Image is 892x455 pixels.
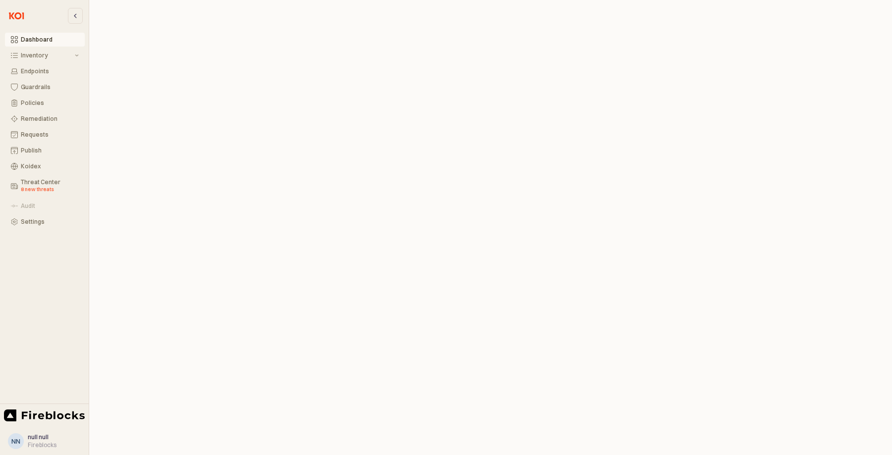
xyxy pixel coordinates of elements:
button: nn [8,433,24,449]
div: Publish [21,147,79,154]
div: Remediation [21,115,79,122]
div: Requests [21,131,79,138]
div: 8 new threats [21,186,79,194]
button: Settings [5,215,85,229]
div: Dashboard [21,36,79,43]
div: Endpoints [21,68,79,75]
div: Fireblocks [28,441,56,449]
button: Publish [5,144,85,157]
button: Policies [5,96,85,110]
div: Policies [21,100,79,106]
div: Guardrails [21,84,79,91]
button: Endpoints [5,64,85,78]
div: Inventory [21,52,73,59]
button: Dashboard [5,33,85,47]
button: Threat Center [5,175,85,197]
div: nn [11,436,20,446]
span: null null [28,433,49,441]
div: Settings [21,218,79,225]
div: Threat Center [21,179,79,194]
button: Audit [5,199,85,213]
button: Remediation [5,112,85,126]
button: Inventory [5,49,85,62]
div: Koidex [21,163,79,170]
button: Guardrails [5,80,85,94]
button: Requests [5,128,85,142]
div: Audit [21,202,79,209]
button: Koidex [5,159,85,173]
